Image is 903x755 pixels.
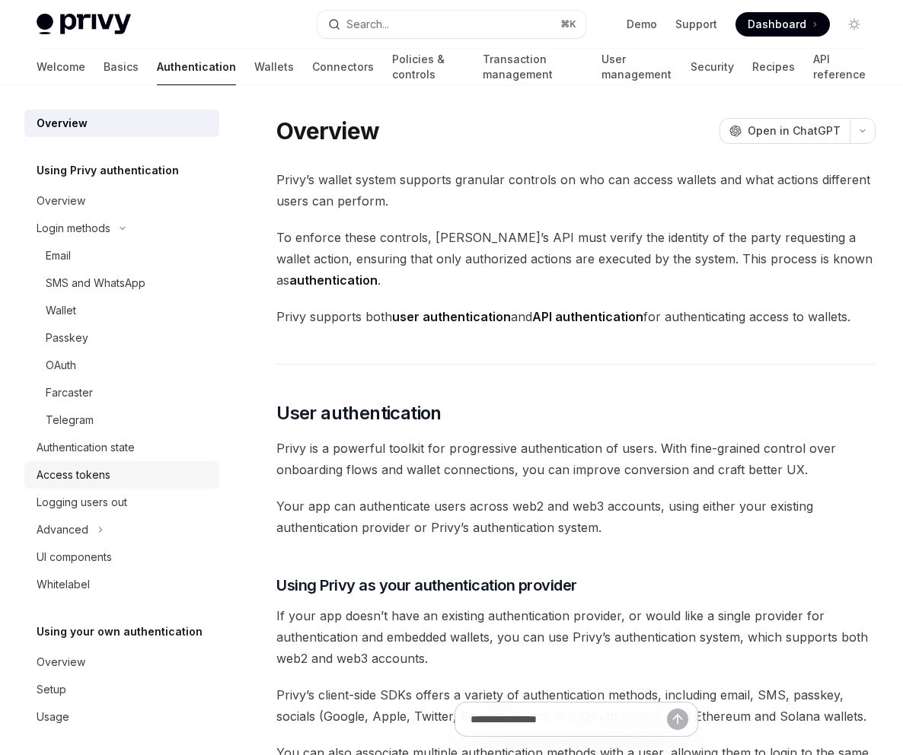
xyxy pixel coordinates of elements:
div: Logging users out [37,493,127,511]
a: SMS and WhatsApp [24,269,219,297]
a: Telegram [24,406,219,434]
h5: Using your own authentication [37,623,203,641]
div: Usage [37,708,69,726]
div: Passkey [46,329,88,347]
a: Welcome [37,49,85,85]
img: light logo [37,14,131,35]
a: Usage [24,703,219,731]
div: Access tokens [37,466,110,484]
a: Access tokens [24,461,219,489]
button: Toggle Login methods section [24,215,219,242]
a: Farcaster [24,379,219,406]
div: Setup [37,680,66,699]
h5: Using Privy authentication [37,161,179,180]
div: Overview [37,114,88,132]
button: Toggle dark mode [842,12,866,37]
a: Overview [24,187,219,215]
a: API reference [813,49,866,85]
div: Search... [346,15,389,33]
div: Email [46,247,71,265]
a: UI components [24,543,219,571]
a: Transaction management [483,49,583,85]
button: Open in ChatGPT [720,118,850,144]
a: Overview [24,648,219,676]
button: Toggle Advanced section [24,516,219,543]
a: Logging users out [24,489,219,516]
div: Overview [37,653,85,671]
div: Wallet [46,301,76,320]
span: Privy is a powerful toolkit for progressive authentication of users. With fine-grained control ov... [276,438,876,480]
a: Authentication [157,49,236,85]
a: Dashboard [735,12,830,37]
a: Whitelabel [24,571,219,598]
div: Overview [37,192,85,210]
strong: user authentication [392,309,511,324]
span: Dashboard [748,17,806,32]
a: Recipes [752,49,795,85]
a: Authentication state [24,434,219,461]
span: To enforce these controls, [PERSON_NAME]’s API must verify the identity of the party requesting a... [276,227,876,291]
a: OAuth [24,352,219,379]
span: Your app can authenticate users across web2 and web3 accounts, using either your existing authent... [276,495,876,538]
span: Privy supports both and for authenticating access to wallets. [276,306,876,327]
div: Login methods [37,219,110,237]
a: Wallet [24,297,219,324]
a: Policies & controls [392,49,464,85]
div: OAuth [46,356,76,374]
a: User management [601,49,673,85]
span: Using Privy as your authentication provider [276,575,577,596]
div: Farcaster [46,384,93,402]
strong: authentication [289,272,378,288]
div: Authentication state [37,438,135,457]
div: SMS and WhatsApp [46,274,145,292]
a: Connectors [312,49,374,85]
a: Support [675,17,717,32]
span: Open in ChatGPT [748,123,841,139]
button: Send message [667,709,688,730]
a: Demo [627,17,657,32]
span: If your app doesn’t have an existing authentication provider, or would like a single provider for... [276,605,876,669]
span: Privy’s wallet system supports granular controls on who can access wallets and what actions diffe... [276,169,876,212]
a: Overview [24,110,219,137]
div: Whitelabel [37,575,90,594]
h1: Overview [276,117,379,145]
div: Telegram [46,411,94,429]
button: Open search [317,11,586,38]
a: Basics [104,49,139,85]
a: Setup [24,676,219,703]
span: ⌘ K [560,18,576,30]
span: User authentication [276,401,442,425]
a: Wallets [254,49,294,85]
a: Security [691,49,734,85]
div: UI components [37,548,112,566]
input: Ask a question... [471,702,667,736]
div: Advanced [37,521,88,539]
strong: API authentication [532,309,643,324]
span: Privy’s client-side SDKs offers a variety of authentication methods, including email, SMS, passke... [276,684,876,727]
a: Email [24,242,219,269]
a: Passkey [24,324,219,352]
